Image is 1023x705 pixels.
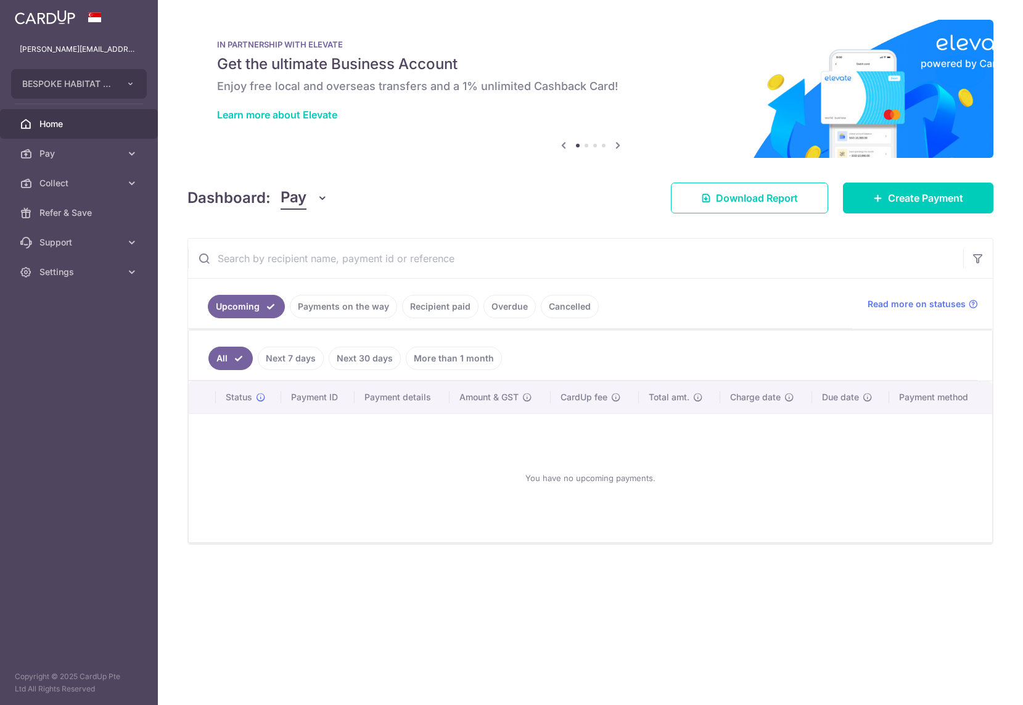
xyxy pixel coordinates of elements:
span: Charge date [730,391,781,403]
span: Refer & Save [39,207,121,219]
button: Pay [281,186,328,210]
th: Payment details [355,381,450,413]
a: Read more on statuses [868,298,978,310]
p: [PERSON_NAME][EMAIL_ADDRESS][DOMAIN_NAME] [20,43,138,56]
a: All [208,347,253,370]
span: Amount & GST [459,391,519,403]
h5: Get the ultimate Business Account [217,54,964,74]
a: Cancelled [541,295,599,318]
th: Payment method [889,381,992,413]
a: Download Report [671,183,828,213]
span: CardUp fee [561,391,607,403]
span: Pay [281,186,306,210]
p: IN PARTNERSHIP WITH ELEVATE [217,39,964,49]
span: Due date [822,391,859,403]
a: Upcoming [208,295,285,318]
span: Pay [39,147,121,160]
th: Payment ID [281,381,355,413]
img: CardUp [15,10,75,25]
span: BESPOKE HABITAT SHEN PTE. LTD. [22,78,113,90]
span: Collect [39,177,121,189]
span: Home [39,118,121,130]
span: Status [226,391,252,403]
button: BESPOKE HABITAT SHEN PTE. LTD. [11,69,147,99]
a: More than 1 month [406,347,502,370]
span: Create Payment [888,191,963,205]
a: Recipient paid [402,295,479,318]
a: Overdue [483,295,536,318]
span: Download Report [716,191,798,205]
a: Learn more about Elevate [217,109,337,121]
a: Next 30 days [329,347,401,370]
a: Create Payment [843,183,993,213]
h6: Enjoy free local and overseas transfers and a 1% unlimited Cashback Card! [217,79,964,94]
div: You have no upcoming payments. [203,424,977,532]
span: Settings [39,266,121,278]
input: Search by recipient name, payment id or reference [188,239,963,278]
span: Support [39,236,121,249]
span: Total amt. [649,391,689,403]
img: Renovation banner [187,20,993,158]
span: Read more on statuses [868,298,966,310]
a: Next 7 days [258,347,324,370]
h4: Dashboard: [187,187,271,209]
a: Payments on the way [290,295,397,318]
